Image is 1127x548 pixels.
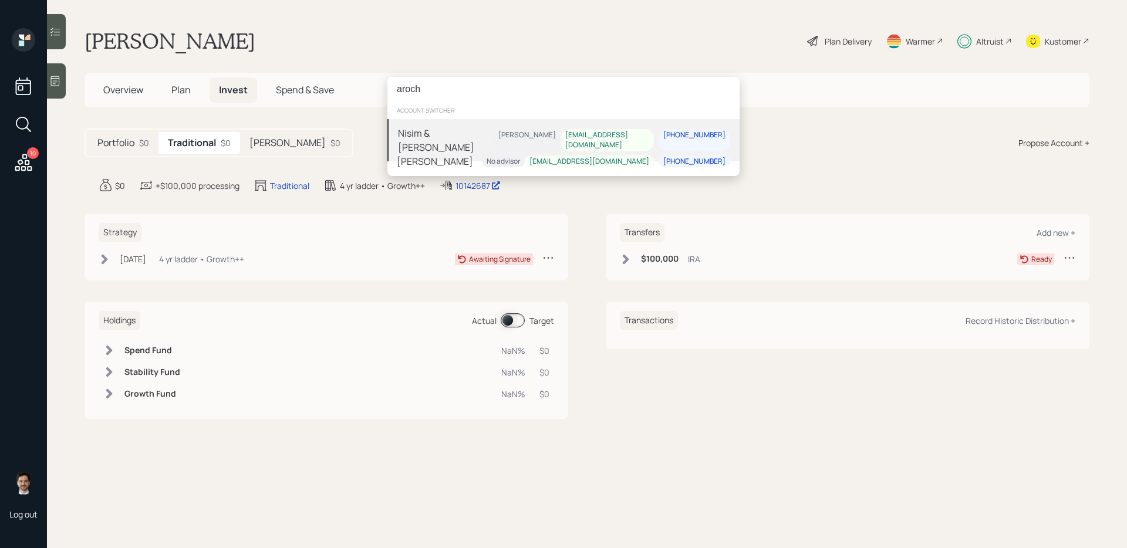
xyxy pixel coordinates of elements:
input: Search clients... [387,77,740,102]
div: [PERSON_NAME] [498,130,556,140]
div: [PHONE_NUMBER] [663,156,726,166]
div: [PHONE_NUMBER] [663,130,726,140]
div: [EMAIL_ADDRESS][DOMAIN_NAME] [529,156,649,166]
div: [PERSON_NAME] [397,154,473,168]
div: No advisor [487,156,520,166]
div: account switcher [387,102,740,119]
div: [EMAIL_ADDRESS][DOMAIN_NAME] [565,130,649,150]
div: Nisim & [PERSON_NAME] [398,126,494,154]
